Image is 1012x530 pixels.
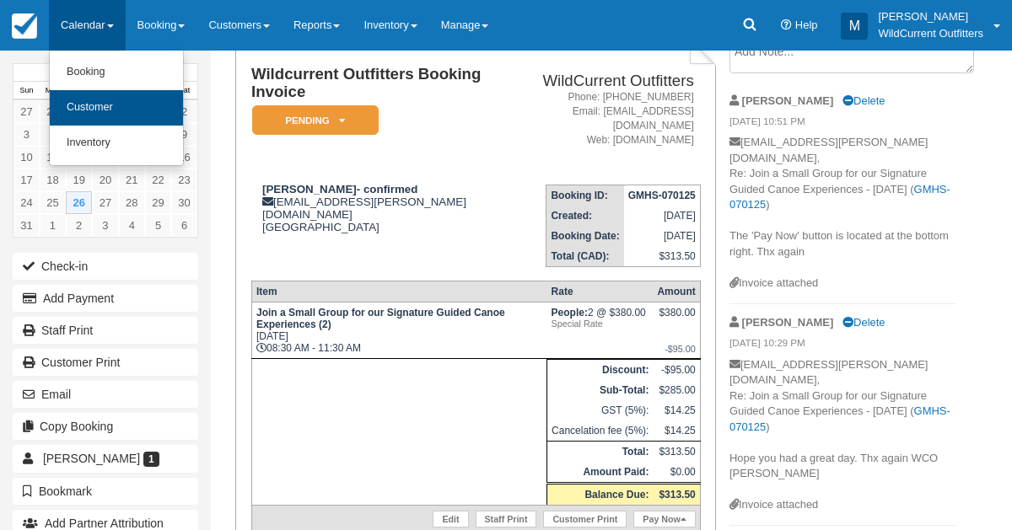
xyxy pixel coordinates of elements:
a: Customer [50,90,183,126]
th: Sat [171,82,197,100]
a: Booking [50,55,183,90]
a: 5 [145,214,171,237]
a: 27 [92,191,118,214]
p: [EMAIL_ADDRESS][PERSON_NAME][DOMAIN_NAME], Re: Join a Small Group for our Signature Guided Canoe ... [729,135,957,276]
th: Created: [546,206,624,226]
div: Invoice attached [729,276,957,292]
p: [PERSON_NAME] [878,8,983,25]
a: Pending [251,104,373,136]
a: 30 [171,191,197,214]
a: 16 [171,146,197,169]
a: 3 [13,123,40,146]
td: -$95.00 [653,360,700,381]
a: Staff Print [13,317,198,344]
em: [DATE] 10:51 PM [729,115,957,133]
a: Pay Now [633,511,695,527]
em: Pending [252,105,379,135]
img: checkfront-main-nav-mini-logo.png [12,13,37,39]
div: $380.00 [657,307,695,332]
a: 22 [145,169,171,191]
a: 1 [40,214,66,237]
th: Sub-Total: [547,380,654,400]
a: 21 [119,169,145,191]
a: 28 [119,191,145,214]
td: $313.50 [653,442,700,463]
a: 10 [13,146,40,169]
h1: Wildcurrent Outfitters Booking Invoice [251,66,509,100]
td: [DATE] [624,226,701,246]
em: [DATE] 10:29 PM [729,336,957,355]
th: Amount [653,281,700,302]
strong: People [552,307,588,319]
a: Edit [433,511,468,527]
a: 26 [66,191,92,214]
h2: WildCurrent Outfitters [516,72,693,90]
i: Help [781,20,792,31]
th: Rate [547,281,654,302]
td: Cancelation fee (5%): [547,420,654,442]
th: Balance Due: [547,484,654,506]
button: Add Payment [13,285,198,312]
td: $14.25 [653,400,700,420]
button: Copy Booking [13,413,198,440]
td: 2 @ $380.00 [547,302,654,359]
th: Booking Date: [546,226,624,246]
strong: [PERSON_NAME] [742,316,834,329]
th: Discount: [547,360,654,381]
span: Help [795,19,818,31]
span: [PERSON_NAME] [43,452,140,465]
a: 23 [171,169,197,191]
div: [EMAIL_ADDRESS][PERSON_NAME][DOMAIN_NAME] [GEOGRAPHIC_DATA] [251,183,509,233]
span: 1 [143,452,159,467]
strong: $313.50 [659,489,695,501]
td: [DATE] [624,206,701,226]
ul: Calendar [49,51,184,166]
strong: GMHS-070125 [628,190,696,201]
th: Booking ID: [546,185,624,206]
th: Amount Paid: [547,462,654,484]
p: WildCurrent Outfitters [878,25,983,42]
td: $14.25 [653,420,700,442]
td: [DATE] 08:30 AM - 11:30 AM [251,302,546,359]
th: Total (CAD): [546,246,624,267]
div: M [841,13,868,40]
a: 11 [40,146,66,169]
a: 25 [40,191,66,214]
a: 6 [171,214,197,237]
th: Mon [40,82,66,100]
button: Check-in [13,253,198,280]
strong: Join a Small Group for our Signature Guided Canoe Experiences (2) [256,307,505,330]
a: 28 [40,100,66,123]
a: 27 [13,100,40,123]
a: 20 [92,169,118,191]
div: Invoice attached [729,497,957,513]
a: 9 [171,123,197,146]
strong: [PERSON_NAME]- confirmed [262,183,417,195]
a: 2 [171,100,197,123]
a: Customer Print [543,511,627,527]
a: 31 [13,214,40,237]
a: 24 [13,191,40,214]
p: [EMAIL_ADDRESS][PERSON_NAME][DOMAIN_NAME], Re: Join a Small Group for our Signature Guided Canoe ... [729,357,957,498]
th: Sun [13,82,40,100]
a: 29 [145,191,171,214]
address: Phone: [PHONE_NUMBER] Email: [EMAIL_ADDRESS][DOMAIN_NAME] Web: [DOMAIN_NAME] [516,90,693,148]
th: Total: [547,442,654,463]
td: $0.00 [653,462,700,484]
a: [PERSON_NAME] 1 [13,445,198,472]
a: 2 [66,214,92,237]
a: Inventory [50,126,183,161]
a: 4 [40,123,66,146]
a: Customer Print [13,349,198,376]
th: Item [251,281,546,302]
a: 17 [13,169,40,191]
td: $285.00 [653,380,700,400]
a: 3 [92,214,118,237]
a: Delete [842,94,885,107]
td: $313.50 [624,246,701,267]
a: Delete [842,316,885,329]
strong: [PERSON_NAME] [742,94,834,107]
button: Email [13,381,198,408]
a: GMHS-070125 [729,404,950,433]
em: -$95.00 [657,344,695,354]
